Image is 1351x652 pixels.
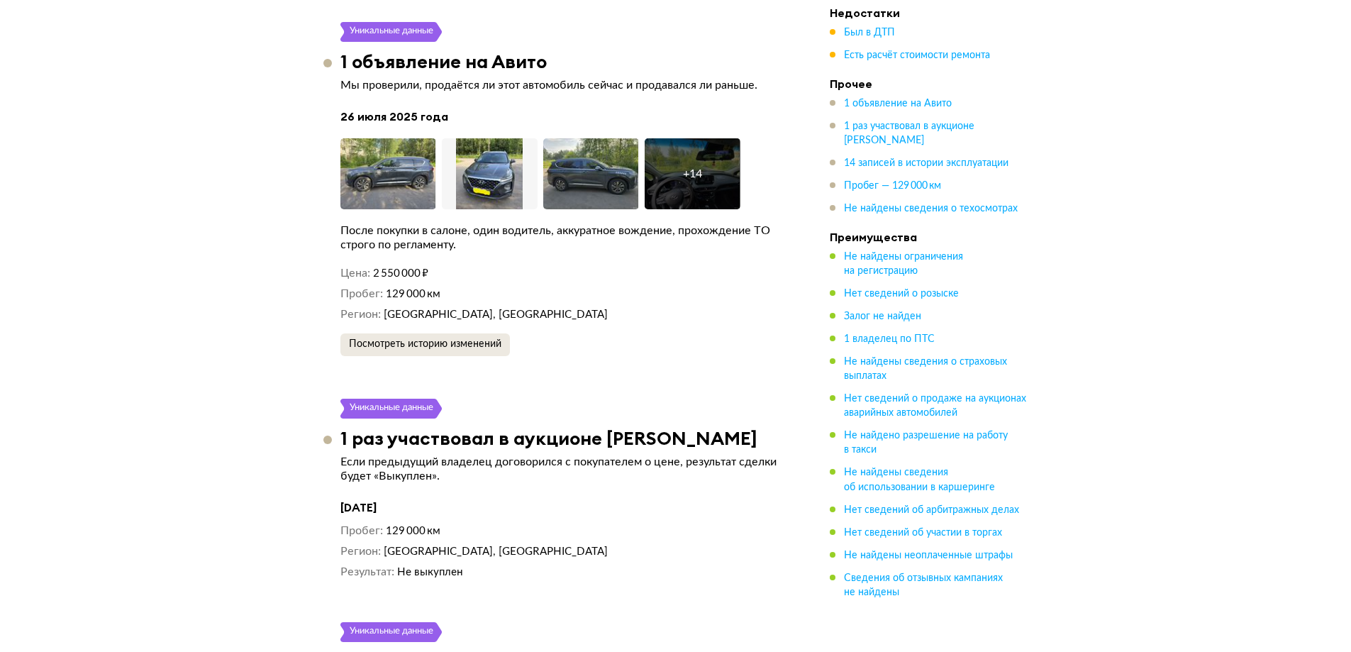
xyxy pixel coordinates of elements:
span: 1 раз участвовал в аукционе [PERSON_NAME] [844,121,974,145]
dt: Регион [340,307,381,322]
span: 2 550 000 ₽ [373,268,428,279]
span: Не выкуплен [397,567,463,578]
div: Уникальные данные [349,622,434,642]
span: Нет сведений о розыске [844,289,959,299]
span: Не найдены сведения об использовании в каршеринге [844,468,995,492]
span: Нет сведений об участии в торгах [844,527,1002,537]
span: Не найдены ограничения на регистрацию [844,252,963,276]
dt: Результат [340,565,394,580]
button: Посмотреть историю изменений [340,333,510,356]
span: Нет сведений о продаже на аукционах аварийных автомобилей [844,394,1026,418]
span: [GEOGRAPHIC_DATA], [GEOGRAPHIC_DATA] [384,546,608,557]
div: Уникальные данные [349,22,434,42]
img: Car Photo [543,138,639,209]
dt: Пробег [340,524,383,538]
span: Залог не найден [844,311,921,321]
span: Не найдены неоплаченные штрафы [844,550,1013,560]
span: Сведения об отзывных кампаниях не найдены [844,573,1003,597]
span: 129 000 км [386,526,440,536]
h3: 1 объявление на Авито [340,50,547,72]
span: Посмотреть историю изменений [349,339,501,349]
span: Не найдены сведения о страховых выплатах [844,357,1007,381]
span: Есть расчёт стоимости ремонта [844,50,990,60]
img: Car Photo [442,138,538,209]
span: Пробег — 129 000 км [844,181,941,191]
span: 129 000 км [386,289,440,299]
div: После покупки в салоне, один водитель, аккуратное вождение, прохождение ТО строго по регламенту. [340,223,787,252]
span: [GEOGRAPHIC_DATA], [GEOGRAPHIC_DATA] [384,309,608,320]
span: Был в ДТП [844,28,895,38]
h4: Прочее [830,77,1028,91]
h4: Недостатки [830,6,1028,20]
span: 1 владелец по ПТС [844,334,935,344]
span: Нет сведений об арбитражных делах [844,504,1019,514]
span: Не найдены сведения о техосмотрах [844,204,1018,214]
span: 14 записей в истории эксплуатации [844,158,1008,168]
dt: Пробег [340,287,383,302]
h3: 1 раз участвовал в аукционе [PERSON_NAME] [340,427,757,449]
dt: Регион [340,544,381,559]
span: Не найдено разрешение на работу в такси [844,431,1008,455]
p: Если предыдущий владелец договорился с покупателем о цене, результат сделки будет «Выкуплен». [340,455,787,483]
p: Мы проверили, продаётся ли этот автомобиль сейчас и продавался ли раньше. [340,78,787,92]
div: Уникальные данные [349,399,434,419]
dt: Цена [340,266,370,281]
h4: 26 июля 2025 года [340,109,787,124]
img: Car Photo [340,138,436,209]
h4: Преимущества [830,230,1028,244]
h4: [DATE] [340,500,787,515]
div: + 14 [683,167,702,181]
span: 1 объявление на Авито [844,99,952,109]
